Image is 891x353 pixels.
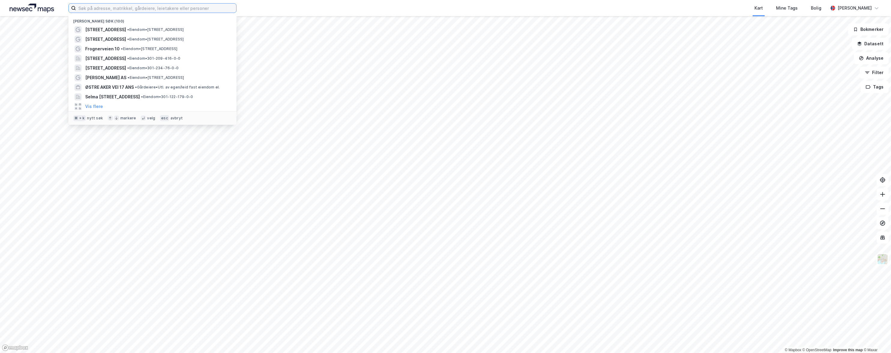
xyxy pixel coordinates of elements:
[852,38,889,50] button: Datasett
[128,75,129,80] span: •
[2,344,28,351] a: Mapbox homepage
[87,116,103,121] div: nytt søk
[10,4,54,13] img: logo.a4113a55bc3d86da70a041830d287a7e.svg
[85,26,126,33] span: [STREET_ADDRESS]
[68,14,236,25] div: [PERSON_NAME] søk (100)
[76,4,236,13] input: Søk på adresse, matrikkel, gårdeiere, leietakere eller personer
[127,27,184,32] span: Eiendom • [STREET_ADDRESS]
[754,4,763,12] div: Kart
[860,67,889,79] button: Filter
[811,4,821,12] div: Bolig
[127,27,129,32] span: •
[85,55,126,62] span: [STREET_ADDRESS]
[848,23,889,35] button: Bokmerker
[141,94,193,99] span: Eiendom • 301-122-179-0-0
[833,348,863,352] a: Improve this map
[85,84,134,91] span: ØSTRE AKER VEI 17 ANS
[85,103,103,110] button: Vis flere
[85,45,120,52] span: Frognerveien 10
[85,74,126,81] span: [PERSON_NAME] AS
[85,36,126,43] span: [STREET_ADDRESS]
[861,81,889,93] button: Tags
[127,66,179,70] span: Eiendom • 301-234-76-0-0
[861,324,891,353] iframe: Chat Widget
[128,75,184,80] span: Eiendom • [STREET_ADDRESS]
[877,253,888,265] img: Z
[120,116,136,121] div: markere
[127,66,129,70] span: •
[85,93,140,100] span: Selma [STREET_ADDRESS]
[141,94,143,99] span: •
[85,64,126,72] span: [STREET_ADDRESS]
[127,56,180,61] span: Eiendom • 301-209-416-0-0
[785,348,801,352] a: Mapbox
[121,46,123,51] span: •
[854,52,889,64] button: Analyse
[127,37,184,42] span: Eiendom • [STREET_ADDRESS]
[127,37,129,41] span: •
[73,115,86,121] div: ⌘ + k
[127,56,129,61] span: •
[802,348,832,352] a: OpenStreetMap
[121,46,177,51] span: Eiendom • [STREET_ADDRESS]
[776,4,798,12] div: Mine Tags
[135,85,220,90] span: Gårdeiere • Utl. av egen/leid fast eiendom el.
[838,4,872,12] div: [PERSON_NAME]
[170,116,183,121] div: avbryt
[135,85,137,89] span: •
[160,115,169,121] div: esc
[147,116,155,121] div: velg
